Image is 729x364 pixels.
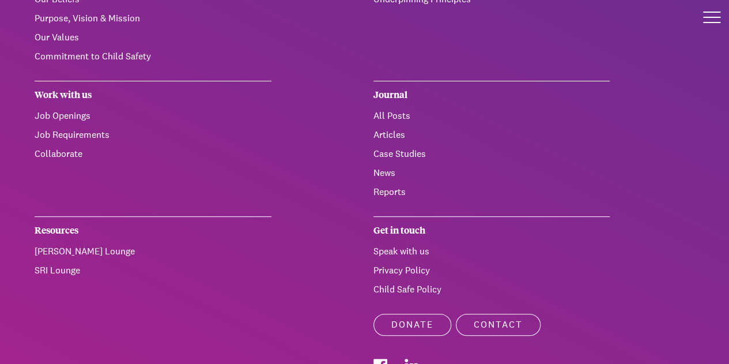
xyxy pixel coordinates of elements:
[35,264,80,276] a: SRI Lounge
[35,12,140,24] a: Purpose, Vision & Mission
[373,81,610,109] div: Journal
[373,148,426,160] a: Case Studies
[35,148,82,160] a: Collaborate
[373,245,429,257] a: Speak with us
[373,216,610,245] div: Get in touch
[35,216,271,245] div: Resources
[35,50,151,62] a: Commitment to Child Safety
[35,110,90,122] a: Job Openings
[373,186,406,198] a: Reports
[373,283,441,295] a: Child Safe Policy
[373,314,451,336] a: Donate
[35,31,79,43] a: Our Values
[35,129,109,141] a: Job Requirements
[373,129,405,141] a: Articles
[373,110,410,122] a: All Posts
[456,314,541,336] a: Contact
[35,81,271,109] div: Work with us
[35,245,135,257] a: [PERSON_NAME] Lounge
[373,264,430,276] a: Privacy Policy
[373,167,395,179] a: News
